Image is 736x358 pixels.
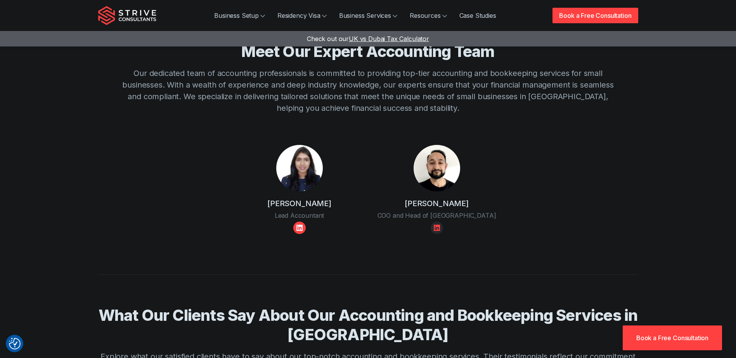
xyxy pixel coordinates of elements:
a: Residency Visa [271,8,333,23]
a: Business Services [333,8,404,23]
p: Our dedicated team of accounting professionals is committed to providing top-tier accounting and ... [120,67,617,114]
h4: [PERSON_NAME] [267,198,331,209]
img: Shruti Jhunjhunwala [276,145,323,191]
a: Business Setup [208,8,271,23]
h4: [PERSON_NAME] [405,198,469,209]
img: Revisit consent button [9,338,21,349]
img: Strive Consultants [98,6,156,25]
a: Linkedin [431,222,443,234]
a: Resources [404,8,453,23]
a: Check out ourUK vs Dubai Tax Calculator [307,35,429,43]
div: Lead Accountant [275,211,324,220]
div: COO and Head of [GEOGRAPHIC_DATA] [378,211,496,220]
h3: What Our Clients Say About Our Accounting and Bookkeeping Services in [GEOGRAPHIC_DATA] [98,306,638,344]
a: Linkedin [293,222,306,234]
a: Book a Free Consultation [552,8,638,23]
a: Book a Free Consultation [623,325,722,350]
span: UK vs Dubai Tax Calculator [349,35,429,43]
button: Consent Preferences [9,338,21,349]
h2: Meet Our Expert Accounting Team [120,42,617,61]
img: Raj Karwal [414,145,460,191]
a: Case Studies [453,8,502,23]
